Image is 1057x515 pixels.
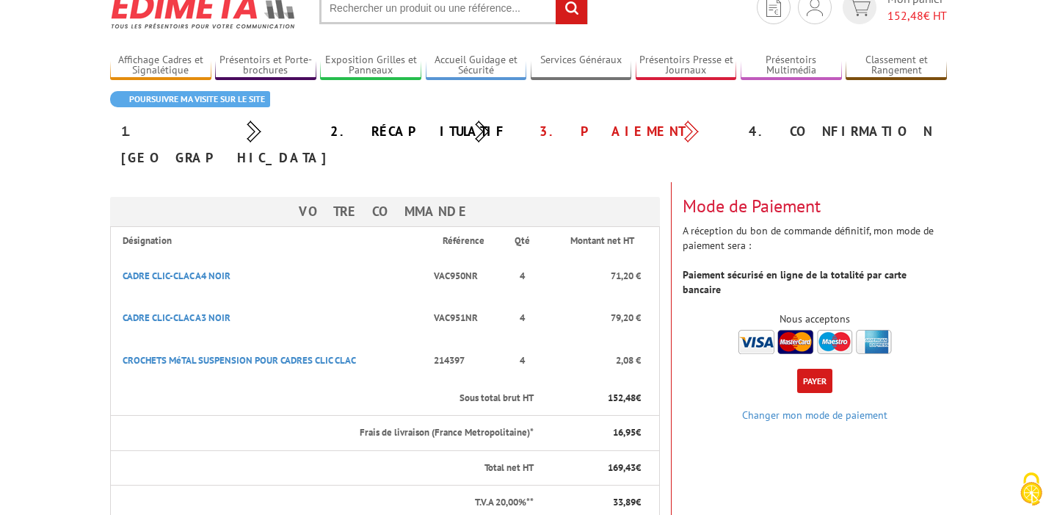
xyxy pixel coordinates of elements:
[636,54,737,78] a: Présentoirs Presse et Journaux
[330,123,506,140] a: 2. Récapitulatif
[111,381,535,416] th: Sous total brut HT
[110,54,211,78] a: Affichage Cadres et Signalétique
[215,54,316,78] a: Présentoirs et Porte-brochures
[683,197,947,216] h3: Mode de Paiement
[608,392,636,404] span: 152,48
[608,461,636,474] span: 169,43
[1013,471,1050,508] img: Cookies (fenêtre modale)
[887,7,947,24] span: € HT
[511,234,533,248] p: Qté
[426,54,527,78] a: Accueil Guidage et Sécurité
[511,311,533,325] p: 4
[429,347,498,375] p: 214397
[683,268,907,296] strong: Paiement sécurisé en ligne de la totalité par carte bancaire
[547,354,641,368] p: 2,08 €
[528,118,738,145] div: 3. Paiement
[613,426,636,439] span: 16,95
[123,311,230,324] a: CADRE CLIC-CLAC A3 NOIR
[1006,465,1057,515] button: Cookies (fenêtre modale)
[511,354,533,368] p: 4
[547,496,641,510] p: €
[547,270,641,284] p: 71,20 €
[797,369,832,393] button: Payer
[320,54,421,78] a: Exposition Grilles et Panneaux
[547,461,641,475] p: €
[429,304,498,333] p: VAC951NR
[613,496,636,508] span: 33,89
[531,54,632,78] a: Services Généraux
[123,354,356,367] a: CROCHETS MéTAL SUSPENSION POUR CADRES CLIC CLAC
[683,311,947,326] div: Nous acceptons
[887,8,923,23] span: 152,48
[547,234,658,248] p: Montant net HT
[111,450,535,486] th: Total net HT
[110,91,270,107] a: Poursuivre ma visite sur le site
[547,426,641,440] p: €
[429,234,498,248] p: Référence
[672,182,958,357] div: A réception du bon de commande définitif, mon mode de paiement sera :
[123,270,230,282] a: CADRE CLIC-CLAC A4 NOIR
[429,262,498,291] p: VAC950NR
[123,496,534,510] p: T.V.A 20,00%**
[846,54,947,78] a: Classement et Rangement
[511,270,533,284] p: 4
[547,311,641,325] p: 79,20 €
[738,330,892,354] img: accepted.png
[110,118,319,171] div: 1. [GEOGRAPHIC_DATA]
[123,234,416,248] p: Désignation
[741,54,842,78] a: Présentoirs Multimédia
[738,118,947,145] div: 4. Confirmation
[742,408,887,422] a: Changer mon mode de paiement
[547,392,641,406] p: €
[110,197,660,226] h3: Votre Commande
[111,416,535,451] th: Frais de livraison (France Metropolitaine)*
